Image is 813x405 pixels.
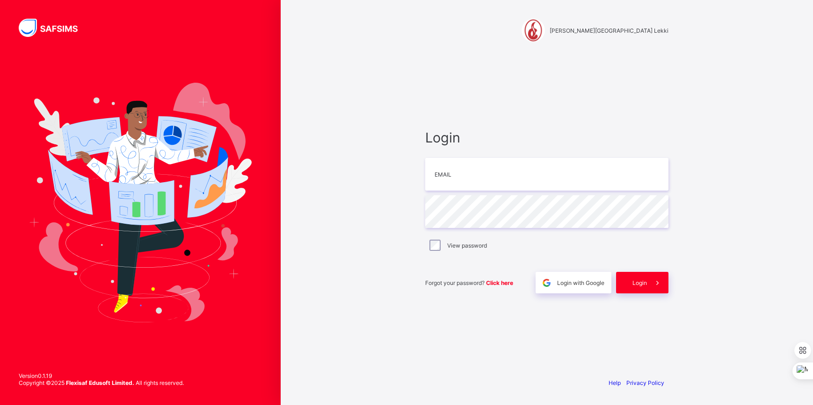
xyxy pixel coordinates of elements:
span: Login [425,129,668,146]
span: Version 0.1.19 [19,372,184,379]
span: Login [632,279,647,286]
a: Help [609,379,621,386]
img: Hero Image [29,83,252,322]
a: Click here [486,279,513,286]
img: google.396cfc9801f0270233282035f929180a.svg [541,277,552,288]
span: Login with Google [557,279,604,286]
span: Forgot your password? [425,279,513,286]
label: View password [447,242,487,249]
span: [PERSON_NAME][GEOGRAPHIC_DATA] Lekki [550,27,668,34]
span: Copyright © 2025 All rights reserved. [19,379,184,386]
a: Privacy Policy [626,379,664,386]
img: SAFSIMS Logo [19,19,89,37]
strong: Flexisaf Edusoft Limited. [66,379,134,386]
